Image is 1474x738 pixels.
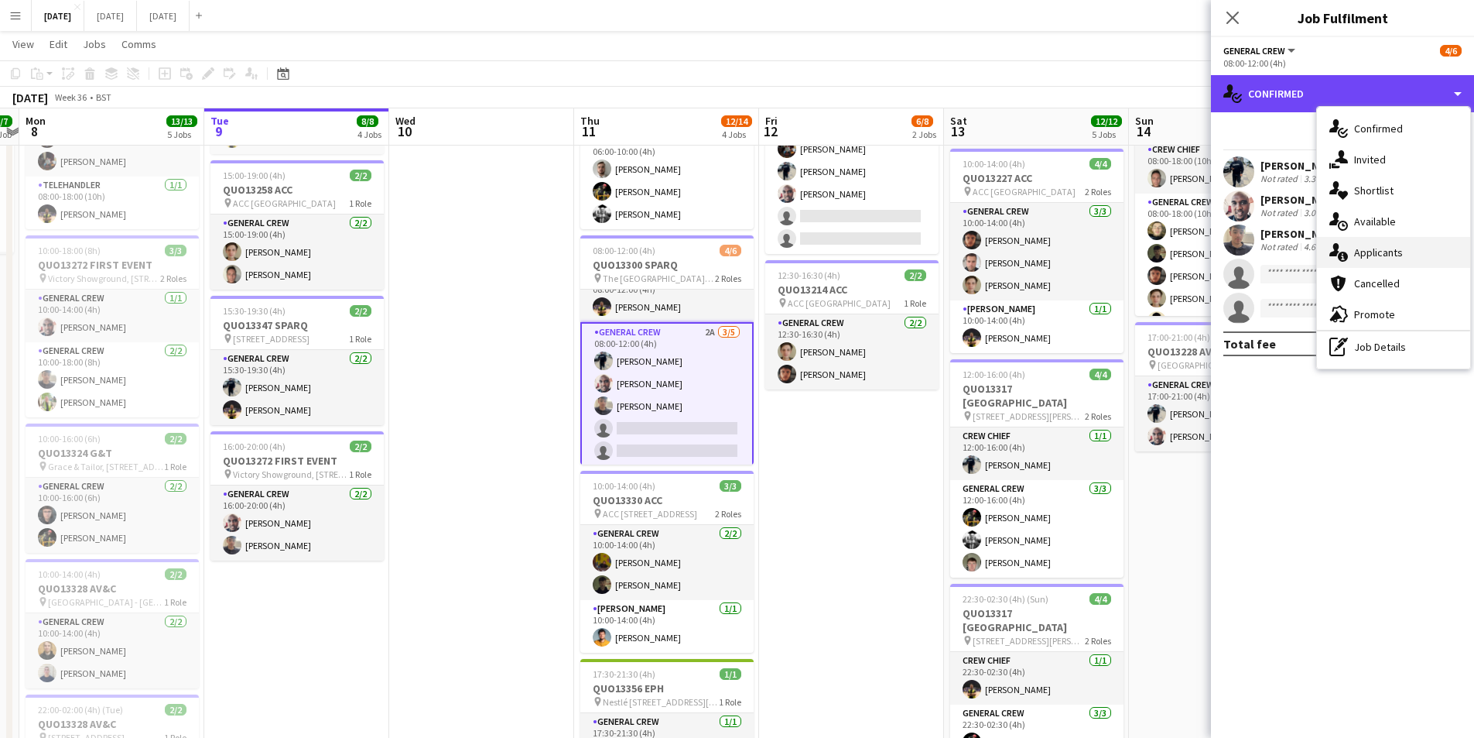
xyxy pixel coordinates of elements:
[578,122,600,140] span: 11
[210,114,229,128] span: Tue
[1133,122,1154,140] span: 14
[1354,276,1400,290] span: Cancelled
[26,290,199,342] app-card-role: General Crew1/110:00-14:00 (4h)[PERSON_NAME]
[1354,307,1395,321] span: Promote
[580,493,754,507] h3: QUO13330 ACC
[26,478,199,553] app-card-role: General Crew2/210:00-16:00 (6h)[PERSON_NAME][PERSON_NAME]
[1135,141,1308,194] app-card-role: Crew Chief1/108:00-18:00 (10h)[PERSON_NAME]
[48,273,160,284] span: Victory Showground, [STREET_ADDRESS][PERSON_NAME]
[210,431,384,561] app-job-card: 16:00-20:00 (4h)2/2QUO13272 FIRST EVENT Victory Showground, [STREET_ADDRESS][PERSON_NAME]1 RoleGe...
[1135,87,1308,316] div: 08:00-18:00 (10h)6/6QUO13214 ACC ACC [GEOGRAPHIC_DATA]2 RolesCrew Chief1/108:00-18:00 (10h)[PERSO...
[1135,322,1308,451] app-job-card: 17:00-21:00 (4h)2/2QUO13228 AV MATRIX [GEOGRAPHIC_DATA], [PERSON_NAME][STREET_ADDRESS]1 RoleGener...
[603,273,715,284] span: The [GEOGRAPHIC_DATA], [STREET_ADDRESS]
[765,114,778,128] span: Fri
[208,122,229,140] span: 9
[1211,8,1474,28] h3: Job Fulfilment
[950,359,1123,578] app-job-card: 12:00-16:00 (4h)4/4QUO13317 [GEOGRAPHIC_DATA] [STREET_ADDRESS][PERSON_NAME][PERSON_NAME]2 RolesCr...
[950,382,1123,410] h3: QUO13317 [GEOGRAPHIC_DATA]
[1135,345,1308,359] h3: QUO13228 AV MATRIX
[357,115,378,127] span: 8/8
[593,480,655,492] span: 10:00-14:00 (4h)
[593,668,655,680] span: 17:30-21:30 (4h)
[1354,122,1403,136] span: Confirmed
[973,186,1076,197] span: ACC [GEOGRAPHIC_DATA]
[603,696,719,708] span: Nestlé [STREET_ADDRESS][PERSON_NAME][PERSON_NAME]
[38,433,101,445] span: 10:00-16:00 (6h)
[1354,153,1386,166] span: Invited
[1301,207,1333,219] div: 3.01mi
[26,446,199,460] h3: QUO13324 G&T
[48,461,164,472] span: Grace & Tailor, [STREET_ADDRESS]
[83,37,106,51] span: Jobs
[26,235,199,417] app-job-card: 10:00-18:00 (8h)3/3QUO13272 FIRST EVENT Victory Showground, [STREET_ADDRESS][PERSON_NAME]2 RolesG...
[765,283,939,297] h3: QUO13214 ACC
[580,235,754,465] app-job-card: 08:00-12:00 (4h)4/6QUO13300 SPARQ The [GEOGRAPHIC_DATA], [STREET_ADDRESS]2 RolesCrew Chief1/108:0...
[1260,227,1359,241] div: [PERSON_NAME]
[357,129,381,140] div: 4 Jobs
[1147,331,1210,343] span: 17:00-21:00 (4h)
[765,260,939,390] app-job-card: 12:30-16:30 (4h)2/2QUO13214 ACC ACC [GEOGRAPHIC_DATA]1 RoleGeneral Crew2/212:30-16:30 (4h)[PERSON...
[593,245,655,256] span: 08:00-12:00 (4h)
[38,245,101,256] span: 10:00-18:00 (8h)
[763,122,778,140] span: 12
[1085,410,1111,422] span: 2 Roles
[1223,57,1462,69] div: 08:00-12:00 (4h)
[210,215,384,290] app-card-role: General Crew2/215:00-19:00 (4h)[PERSON_NAME][PERSON_NAME]
[349,197,371,209] span: 1 Role
[580,132,754,229] app-card-role: General Crew3/306:00-10:00 (4h)[PERSON_NAME][PERSON_NAME][PERSON_NAME]
[26,613,199,688] app-card-role: General Crew2/210:00-14:00 (4h)[PERSON_NAME][PERSON_NAME]
[223,170,286,181] span: 15:00-19:00 (4h)
[904,297,926,309] span: 1 Role
[1135,114,1154,128] span: Sun
[950,300,1123,353] app-card-role: [PERSON_NAME]1/110:00-14:00 (4h)[PERSON_NAME]
[233,469,349,480] span: Victory Showground, [STREET_ADDRESS][PERSON_NAME]
[765,314,939,390] app-card-role: General Crew2/212:30-16:30 (4h)[PERSON_NAME][PERSON_NAME]
[223,441,286,452] span: 16:00-20:00 (4h)
[963,593,1048,605] span: 22:30-02:30 (4h) (Sun)
[715,273,741,284] span: 2 Roles
[51,91,90,103] span: Week 36
[950,606,1123,634] h3: QUO13317 [GEOGRAPHIC_DATA]
[210,160,384,290] app-job-card: 15:00-19:00 (4h)2/2QUO13258 ACC ACC [GEOGRAPHIC_DATA]1 RoleGeneral Crew2/215:00-19:00 (4h)[PERSON...
[6,34,40,54] a: View
[950,480,1123,578] app-card-role: General Crew3/312:00-16:00 (4h)[PERSON_NAME][PERSON_NAME][PERSON_NAME]
[223,305,286,317] span: 15:30-19:30 (4h)
[164,596,186,608] span: 1 Role
[1260,173,1301,185] div: Not rated
[210,318,384,332] h3: QUO13347 SPARQ
[950,149,1123,353] app-job-card: 10:00-14:00 (4h)4/4QUO13227 ACC ACC [GEOGRAPHIC_DATA]2 RolesGeneral Crew3/310:00-14:00 (4h)[PERSO...
[580,471,754,653] app-job-card: 10:00-14:00 (4h)3/3QUO13330 ACC ACC [STREET_ADDRESS]2 RolesGeneral Crew2/210:00-14:00 (4h)[PERSON...
[715,508,741,520] span: 2 Roles
[26,114,46,128] span: Mon
[1440,45,1462,57] span: 4/6
[911,115,933,127] span: 6/8
[77,34,112,54] a: Jobs
[210,296,384,425] div: 15:30-19:30 (4h)2/2QUO13347 SPARQ [STREET_ADDRESS]1 RoleGeneral Crew2/215:30-19:30 (4h)[PERSON_NA...
[12,37,34,51] span: View
[350,441,371,452] span: 2/2
[950,114,967,128] span: Sat
[1354,184,1394,197] span: Shortlist
[166,115,197,127] span: 13/13
[26,424,199,553] div: 10:00-16:00 (6h)2/2QUO13324 G&T Grace & Tailor, [STREET_ADDRESS]1 RoleGeneral Crew2/210:00-16:00 ...
[1260,193,1359,207] div: [PERSON_NAME]
[23,122,46,140] span: 8
[1260,159,1359,173] div: [PERSON_NAME]
[1317,331,1470,362] div: Job Details
[210,350,384,425] app-card-role: General Crew2/215:30-19:30 (4h)[PERSON_NAME][PERSON_NAME]
[26,559,199,688] app-job-card: 10:00-14:00 (4h)2/2QUO13328 AV&C [GEOGRAPHIC_DATA] - [GEOGRAPHIC_DATA]1 RoleGeneral Crew2/210:00-...
[580,600,754,653] app-card-role: [PERSON_NAME]1/110:00-14:00 (4h)[PERSON_NAME]
[38,568,101,580] span: 10:00-14:00 (4h)
[26,177,199,229] app-card-role: TELEHANDLER1/108:00-18:00 (10h)[PERSON_NAME]
[788,297,891,309] span: ACC [GEOGRAPHIC_DATA]
[1158,359,1274,371] span: [GEOGRAPHIC_DATA], [PERSON_NAME][STREET_ADDRESS]
[165,568,186,580] span: 2/2
[950,427,1123,480] app-card-role: Crew Chief1/112:00-16:00 (4h)[PERSON_NAME]
[1354,245,1403,259] span: Applicants
[32,1,84,31] button: [DATE]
